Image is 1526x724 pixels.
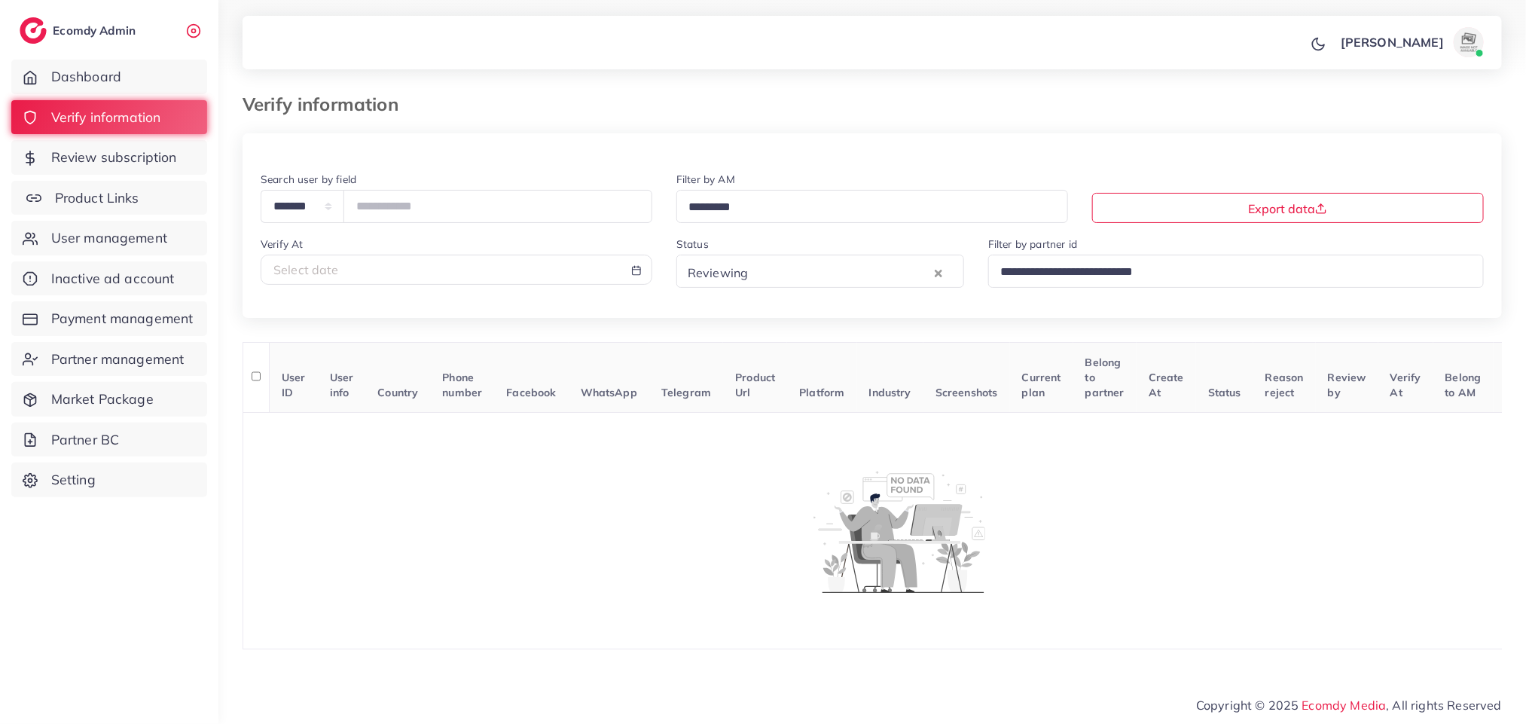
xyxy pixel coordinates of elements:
input: Search for option [995,261,1464,284]
span: User info [330,371,354,399]
label: Filter by AM [676,172,735,187]
h2: Ecomdy Admin [53,23,139,38]
img: avatar [1454,27,1484,57]
span: User management [51,228,167,248]
span: Product Links [55,188,139,208]
div: Search for option [676,255,964,287]
a: [PERSON_NAME]avatar [1332,27,1490,57]
span: Select date [273,262,339,277]
span: WhatsApp [581,386,637,399]
span: Current plan [1022,371,1061,399]
label: Search user by field [261,172,356,187]
span: Create At [1149,371,1184,399]
img: No account [813,469,985,593]
span: Review by [1328,371,1366,399]
span: Inactive ad account [51,269,175,289]
span: , All rights Reserved [1387,696,1502,714]
a: Verify information [11,100,207,135]
label: Verify At [261,237,303,252]
p: [PERSON_NAME] [1341,33,1444,51]
a: Inactive ad account [11,261,207,296]
label: Status [676,237,709,252]
span: Partner management [51,350,185,369]
span: Reviewing [685,261,751,284]
h3: Verify information [243,93,410,115]
span: Belong to partner [1085,356,1125,400]
a: Setting [11,463,207,497]
span: Telegram [661,386,711,399]
span: Reason reject [1265,371,1304,399]
img: logo [20,17,47,44]
span: Partner BC [51,430,120,450]
span: Facebook [506,386,556,399]
span: Status [1208,386,1241,399]
div: Search for option [676,190,1068,222]
span: Phone number [442,371,482,399]
a: Partner BC [11,423,207,457]
input: Search for option [683,196,1048,219]
span: Platform [799,386,844,399]
span: Country [377,386,418,399]
span: Export data [1248,201,1327,216]
span: Payment management [51,309,194,328]
a: Market Package [11,382,207,417]
a: logoEcomdy Admin [20,17,139,44]
input: Search for option [752,261,931,284]
span: User ID [282,371,306,399]
a: Payment management [11,301,207,336]
span: Setting [51,470,96,490]
span: Market Package [51,389,154,409]
span: Product Url [735,371,775,399]
span: Verify At [1390,371,1421,399]
span: Industry [869,386,911,399]
button: Export data [1092,193,1484,223]
span: Screenshots [935,386,998,399]
span: Verify information [51,108,161,127]
button: Clear Selected [935,264,942,281]
span: Copyright © 2025 [1196,696,1502,714]
a: Product Links [11,181,207,215]
span: Belong to AM [1445,371,1482,399]
span: Review subscription [51,148,177,167]
label: Filter by partner id [988,237,1077,252]
a: Review subscription [11,140,207,175]
a: User management [11,221,207,255]
a: Partner management [11,342,207,377]
div: Search for option [988,255,1484,287]
a: Ecomdy Media [1302,698,1387,713]
span: Dashboard [51,67,121,87]
a: Dashboard [11,60,207,94]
